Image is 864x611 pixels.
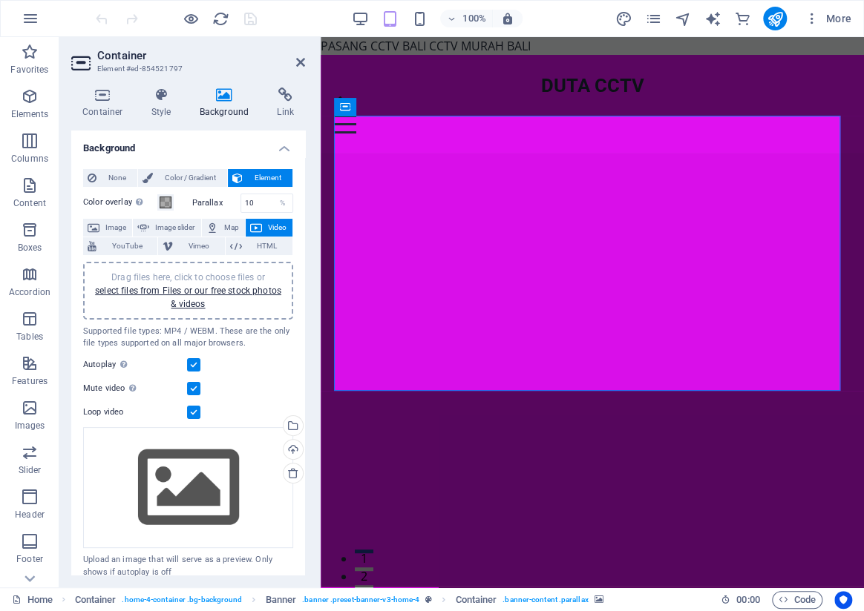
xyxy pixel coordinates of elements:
[138,169,227,187] button: Color / Gradient
[834,591,852,609] button: Usercentrics
[15,509,45,521] p: Header
[779,591,816,609] span: Code
[83,169,137,187] button: None
[644,10,662,27] button: pages
[10,64,48,76] p: Favorites
[223,219,240,237] span: Map
[674,10,691,27] i: Navigator
[766,10,783,27] i: Publish
[83,237,157,255] button: YouTube
[16,331,43,343] p: Tables
[95,272,281,309] span: Drag files here, click to choose files or
[799,7,857,30] button: More
[733,10,750,27] i: Commerce
[97,62,275,76] h3: Element #ed-854521797
[266,87,305,119] h4: Link
[595,595,603,604] i: This element contains a background
[12,375,48,387] p: Features
[83,194,157,211] label: Color overlay
[157,169,223,187] span: Color / Gradient
[83,403,187,421] label: Loop video
[202,219,245,237] button: Map
[95,285,281,309] a: select files from Files or our free stock photos & videos
[83,219,132,237] button: Image
[101,237,153,255] span: YouTube
[83,380,187,397] label: Mute video
[503,591,588,609] span: . banner-content .parallax
[501,12,514,25] i: On resize automatically adjust zoom level to fit chosen device.
[182,10,200,27] button: Click here to leave preview mode and continue editing
[212,10,229,27] i: Reload page
[462,10,486,27] h6: 100%
[83,356,187,374] label: Autoplay
[805,11,851,26] span: More
[140,87,189,119] h4: Style
[246,237,288,255] span: HTML
[15,420,45,432] p: Images
[75,591,117,609] span: Click to select. Double-click to edit
[71,87,140,119] h4: Container
[177,237,220,255] span: Vimeo
[733,10,751,27] button: commerce
[97,49,305,62] h2: Container
[763,7,787,30] button: publish
[71,131,305,157] h4: Background
[228,169,292,187] button: Element
[11,153,48,165] p: Columns
[704,10,721,27] i: AI Writer
[644,10,661,27] i: Pages (Ctrl+Alt+S)
[189,87,266,119] h4: Background
[101,169,133,187] span: None
[18,242,42,254] p: Boxes
[83,326,293,350] div: Supported file types: MP4 / WEBM. These are the only file types supported on all major browsers.
[12,591,53,609] a: Click to cancel selection. Double-click to open Pages
[34,530,53,534] button: 2
[272,194,292,212] div: %
[158,237,224,255] button: Vimeo
[9,286,50,298] p: Accordion
[302,591,419,609] span: . banner .preset-banner-v3-home-4
[16,553,43,565] p: Footer
[425,595,432,604] i: This element is a customizable preset
[747,594,749,605] span: :
[212,10,229,27] button: reload
[13,197,46,209] p: Content
[133,219,200,237] button: Image slider
[615,10,632,27] button: design
[615,10,632,27] i: Design (Ctrl+Alt+Y)
[736,591,759,609] span: 00 00
[455,591,497,609] span: Click to select. Double-click to edit
[226,237,292,255] button: HTML
[19,464,42,476] p: Slider
[83,427,293,549] div: Select files from the file manager, stock photos, or upload file(s)
[192,199,240,207] label: Parallax
[247,169,288,187] span: Element
[104,219,128,237] span: Image
[440,10,493,27] button: 100%
[772,591,822,609] button: Code
[266,591,297,609] span: Click to select. Double-click to edit
[34,548,53,552] button: 3
[266,219,288,237] span: Video
[704,10,721,27] button: text_generator
[154,219,196,237] span: Image slider
[246,219,292,237] button: Video
[721,591,760,609] h6: Session time
[11,108,49,120] p: Elements
[83,554,293,578] div: Upload an image that will serve as a preview. Only shows if autoplay is off
[122,591,242,609] span: . home-4-container .bg-background
[674,10,692,27] button: navigator
[75,591,603,609] nav: breadcrumb
[34,512,53,516] button: 1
